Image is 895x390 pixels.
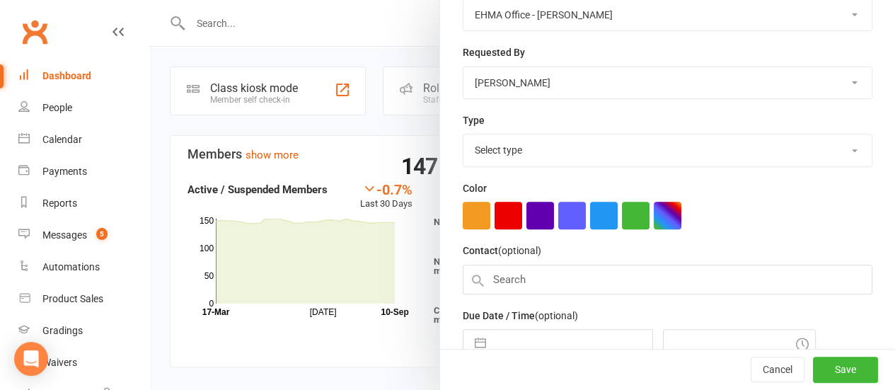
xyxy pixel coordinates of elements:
div: Messages [42,229,87,241]
a: Dashboard [18,60,149,92]
div: Payments [42,166,87,177]
div: Open Intercom Messenger [14,342,48,376]
label: Requested By [463,45,525,60]
div: Reports [42,197,77,209]
a: People [18,92,149,124]
small: (optional) [498,245,541,256]
div: Gradings [42,325,83,336]
a: Calendar [18,124,149,156]
label: Color [463,180,487,196]
input: Search [463,265,872,294]
label: Contact [463,243,541,258]
a: Product Sales [18,283,149,315]
a: Automations [18,251,149,283]
div: Calendar [42,134,82,145]
button: Save [813,357,878,383]
div: Automations [42,261,100,273]
a: Gradings [18,315,149,347]
div: Product Sales [42,293,103,304]
div: Dashboard [42,70,91,81]
small: (optional) [535,310,578,321]
a: Clubworx [17,14,52,50]
div: People [42,102,72,113]
a: Messages 5 [18,219,149,251]
button: Cancel [751,357,804,383]
a: Waivers [18,347,149,379]
a: Payments [18,156,149,188]
div: Waivers [42,357,77,368]
label: Type [463,113,485,128]
a: Reports [18,188,149,219]
span: 5 [96,228,108,240]
label: Due Date / Time [463,308,578,323]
